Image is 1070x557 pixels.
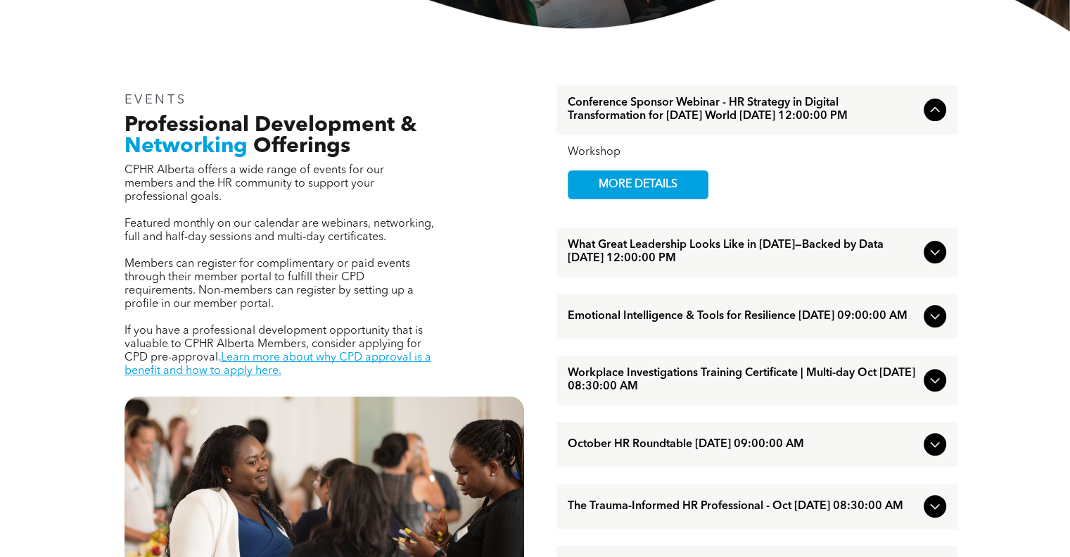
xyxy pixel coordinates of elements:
[582,171,694,199] span: MORE DETAILS
[125,325,423,363] span: If you have a professional development opportunity that is valuable to CPHR Alberta Members, cons...
[568,500,918,513] span: The Trauma-Informed HR Professional - Oct [DATE] 08:30:00 AM
[125,218,434,243] span: Featured monthly on our calendar are webinars, networking, full and half-day sessions and multi-d...
[125,258,414,310] span: Members can register for complimentary or paid events through their member portal to fulfill thei...
[125,165,384,203] span: CPHR Alberta offers a wide range of events for our members and the HR community to support your p...
[568,239,918,265] span: What Great Leadership Looks Like in [DATE]—Backed by Data [DATE] 12:00:00 PM
[253,136,350,157] span: Offerings
[568,438,918,451] span: October HR Roundtable [DATE] 09:00:00 AM
[568,170,708,199] a: MORE DETAILS
[125,94,187,106] span: EVENTS
[568,96,918,123] span: Conference Sponsor Webinar - HR Strategy in Digital Transformation for [DATE] World [DATE] 12:00:...
[568,310,918,323] span: Emotional Intelligence & Tools for Resilience [DATE] 09:00:00 AM
[568,367,918,394] span: Workplace Investigations Training Certificate | Multi-day Oct [DATE] 08:30:00 AM
[125,136,248,157] span: Networking
[568,146,946,159] div: Workshop
[125,115,416,136] span: Professional Development &
[125,352,431,377] a: Learn more about why CPD approval is a benefit and how to apply here.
